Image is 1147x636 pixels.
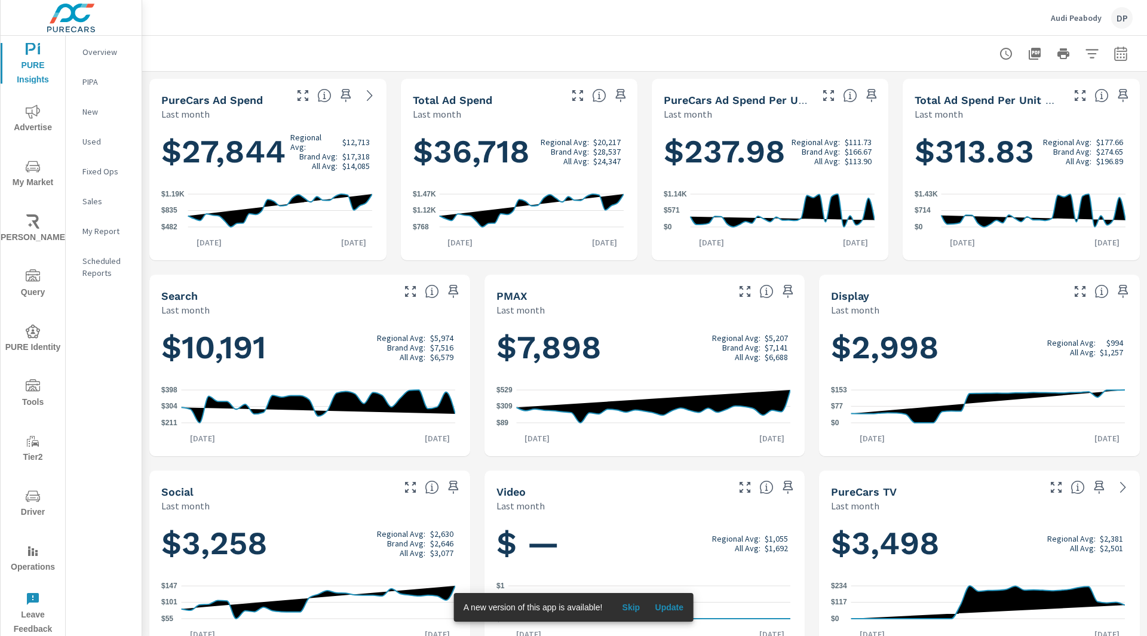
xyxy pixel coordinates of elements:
span: PURE Insights [4,42,62,87]
text: $571 [664,207,680,215]
span: Operations [4,544,62,574]
text: $1.19K [161,190,185,198]
div: DP [1111,7,1133,29]
text: $0 [664,223,672,231]
p: $1,257 [1100,348,1123,357]
button: Make Fullscreen [1071,282,1090,301]
h1: $237.98 [664,131,876,172]
p: [DATE] [333,236,375,248]
span: Save this to your personalized report [444,282,463,301]
p: $7,516 [430,343,453,352]
p: Regional Avg: [290,133,338,152]
h5: Total Ad Spend Per Unit Sold [915,94,1069,106]
h1: $3,258 [161,523,458,564]
h5: PureCars Ad Spend Per Unit Sold [664,94,840,106]
p: Last month [413,107,461,121]
h1: $27,844 [161,131,375,172]
p: $166.67 [845,147,872,156]
p: [DATE] [691,236,732,248]
p: [DATE] [516,432,558,444]
text: $101 [161,598,177,607]
h5: Video [496,486,526,498]
p: [DATE] [1086,432,1128,444]
p: $20,217 [593,137,621,147]
p: $2,630 [430,529,453,539]
p: Last month [831,499,879,513]
a: See more details in report [360,86,379,105]
p: $111.73 [845,137,872,147]
span: Total cost of media for all PureCars channels for the selected dealership group over the selected... [317,88,332,103]
span: Save this to your personalized report [778,478,798,497]
button: Make Fullscreen [293,86,312,105]
span: The amount of money spent on Search advertising during the period. [425,284,439,299]
span: Average cost of advertising per each vehicle sold at the dealer over the selected date range. The... [843,88,857,103]
p: Last month [831,303,879,317]
p: Regional Avg: [1047,338,1096,348]
p: Overview [82,46,132,58]
p: All Avg: [563,156,589,166]
p: [DATE] [941,236,983,248]
span: The amount of money spent on PMAX advertising during the period. [759,284,774,299]
p: Regional Avg: [377,333,425,343]
span: Query [4,269,62,300]
span: Tier2 [4,434,62,465]
p: $6,579 [430,352,453,362]
p: All Avg: [312,161,338,171]
h1: $313.83 [915,131,1128,172]
p: $5,974 [430,333,453,343]
p: All Avg: [400,352,425,362]
div: My Report [66,222,142,240]
button: Make Fullscreen [401,478,420,497]
p: All Avg: [1070,543,1096,553]
p: $274.65 [1096,147,1123,156]
p: [DATE] [851,432,893,444]
p: New [82,106,132,118]
div: Fixed Ops [66,162,142,180]
div: Used [66,133,142,150]
p: All Avg: [735,543,760,553]
span: Average cost of advertising per each vehicle sold at the dealer over the selected date range incl... [1094,88,1109,103]
a: See more details in report [1114,478,1133,497]
p: $28,537 [593,147,621,156]
h5: Search [161,290,198,302]
p: All Avg: [1066,156,1091,166]
p: $994 [1106,338,1123,348]
text: $0 [915,223,923,231]
span: Driver [4,489,62,520]
h1: $2,998 [831,327,1128,368]
p: Used [82,136,132,148]
p: $1,055 [765,534,788,543]
p: Regional Avg: [712,534,760,543]
p: [DATE] [584,236,625,248]
span: The amount of money spent on Video advertising during the period. [759,480,774,494]
text: $0 [496,615,505,623]
span: [PERSON_NAME] [4,214,62,245]
div: Scheduled Reports [66,252,142,282]
p: Brand Avg: [551,147,589,156]
text: $117 [831,598,847,607]
p: Last month [496,303,545,317]
text: $482 [161,223,177,231]
text: $304 [161,403,177,411]
text: $1.43K [915,190,938,198]
p: Regional Avg: [1043,137,1091,147]
button: Make Fullscreen [735,282,755,301]
h1: $7,898 [496,327,793,368]
text: $835 [161,207,177,215]
button: Make Fullscreen [819,86,838,105]
h5: Social [161,486,194,498]
span: Cost of your connected TV ad campaigns. [Source: This data is provided by the video advertising p... [1071,480,1085,494]
p: Brand Avg: [802,147,840,156]
p: [DATE] [751,432,793,444]
p: [DATE] [1086,236,1128,248]
p: Last month [161,303,210,317]
text: $1.14K [664,190,687,198]
h5: PureCars Ad Spend [161,94,263,106]
p: Regional Avg: [1047,534,1096,543]
h5: Display [831,290,869,302]
p: [DATE] [439,236,481,248]
h1: $36,718 [413,131,626,172]
h5: Total Ad Spend [413,94,492,106]
p: $113.90 [845,156,872,166]
p: [DATE] [188,236,230,248]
